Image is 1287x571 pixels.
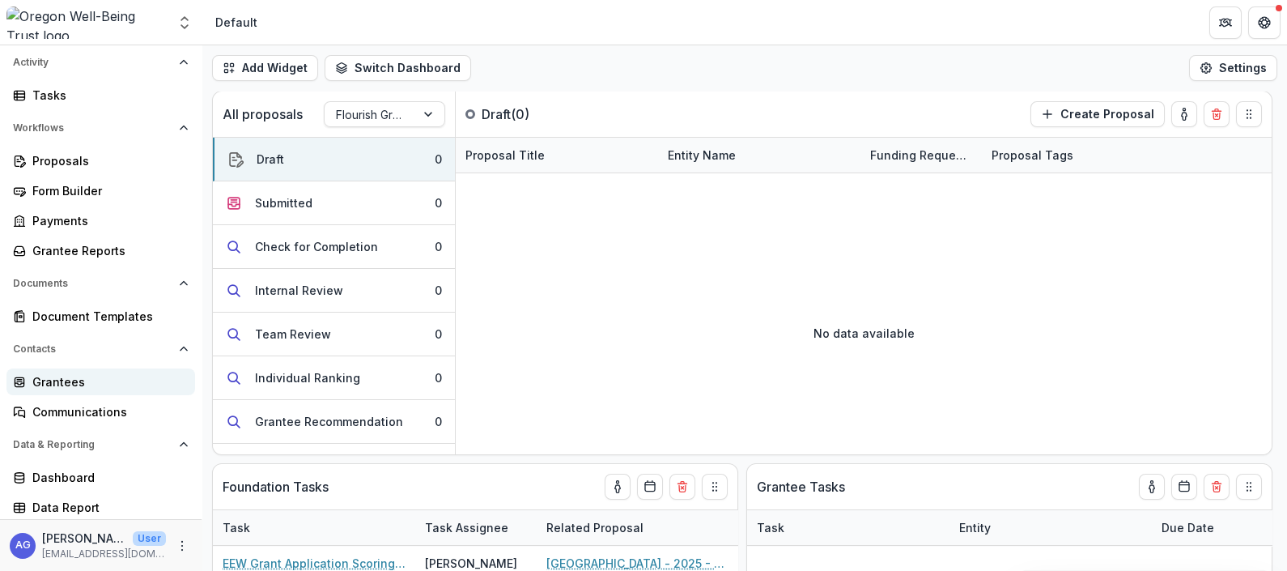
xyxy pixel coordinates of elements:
[213,510,415,545] div: Task
[6,464,195,491] a: Dashboard
[223,104,303,124] p: All proposals
[32,182,182,199] div: Form Builder
[133,531,166,546] p: User
[6,237,195,264] a: Grantee Reports
[213,400,455,444] button: Grantee Recommendation0
[982,147,1083,164] div: Proposal Tags
[949,510,1152,545] div: Entity
[32,469,182,486] div: Dashboard
[255,369,360,386] div: Individual Ranking
[757,477,845,496] p: Grantee Tasks
[6,369,195,395] a: Grantees
[255,282,343,299] div: Internal Review
[1139,474,1165,500] button: toggle-assigned-to-me
[255,238,378,255] div: Check for Completion
[13,278,172,289] span: Documents
[605,474,631,500] button: toggle-assigned-to-me
[13,122,172,134] span: Workflows
[213,313,455,356] button: Team Review0
[1209,6,1242,39] button: Partners
[537,510,739,545] div: Related Proposal
[215,14,257,31] div: Default
[213,519,260,536] div: Task
[982,138,1184,173] div: Proposal Tags
[6,49,195,75] button: Open Activity
[172,536,192,556] button: More
[658,138,860,173] div: Entity Name
[860,138,982,173] div: Funding Requested
[1171,474,1197,500] button: Calendar
[435,151,442,168] div: 0
[6,207,195,234] a: Payments
[1204,101,1230,127] button: Delete card
[32,499,182,516] div: Data Report
[435,282,442,299] div: 0
[13,439,172,450] span: Data & Reporting
[1030,101,1165,127] button: Create Proposal
[213,269,455,313] button: Internal Review0
[209,11,264,34] nav: breadcrumb
[747,519,794,536] div: Task
[255,413,403,430] div: Grantee Recommendation
[415,510,537,545] div: Task Assignee
[482,104,603,124] p: Draft ( 0 )
[415,519,518,536] div: Task Assignee
[658,147,745,164] div: Entity Name
[213,181,455,225] button: Submitted0
[6,271,195,296] button: Open Documents
[747,510,949,545] div: Task
[255,326,331,343] div: Team Review
[456,138,658,173] div: Proposal Title
[6,336,195,362] button: Open Contacts
[435,369,442,386] div: 0
[32,242,182,259] div: Grantee Reports
[1152,510,1273,545] div: Due Date
[435,326,442,343] div: 0
[257,151,284,168] div: Draft
[6,432,195,458] button: Open Data & Reporting
[1248,6,1281,39] button: Get Help
[32,373,182,390] div: Grantees
[1204,474,1230,500] button: Delete card
[6,115,195,141] button: Open Workflows
[435,194,442,211] div: 0
[32,152,182,169] div: Proposals
[213,138,455,181] button: Draft0
[42,547,166,561] p: [EMAIL_ADDRESS][DOMAIN_NAME]
[212,55,318,81] button: Add Widget
[6,177,195,204] a: Form Builder
[1171,101,1197,127] button: toggle-assigned-to-me
[1189,55,1277,81] button: Settings
[1152,519,1224,536] div: Due Date
[32,212,182,229] div: Payments
[637,474,663,500] button: Calendar
[6,303,195,330] a: Document Templates
[13,343,172,355] span: Contacts
[6,82,195,109] a: Tasks
[456,147,554,164] div: Proposal Title
[860,147,982,164] div: Funding Requested
[702,474,728,500] button: Drag
[669,474,695,500] button: Delete card
[255,194,312,211] div: Submitted
[6,6,167,39] img: Oregon Well-Being Trust logo
[6,398,195,425] a: Communications
[213,225,455,269] button: Check for Completion0
[32,403,182,420] div: Communications
[435,413,442,430] div: 0
[6,494,195,521] a: Data Report
[32,308,182,325] div: Document Templates
[1236,474,1262,500] button: Drag
[223,477,329,496] p: Foundation Tasks
[42,530,126,547] p: [PERSON_NAME]
[1236,101,1262,127] button: Drag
